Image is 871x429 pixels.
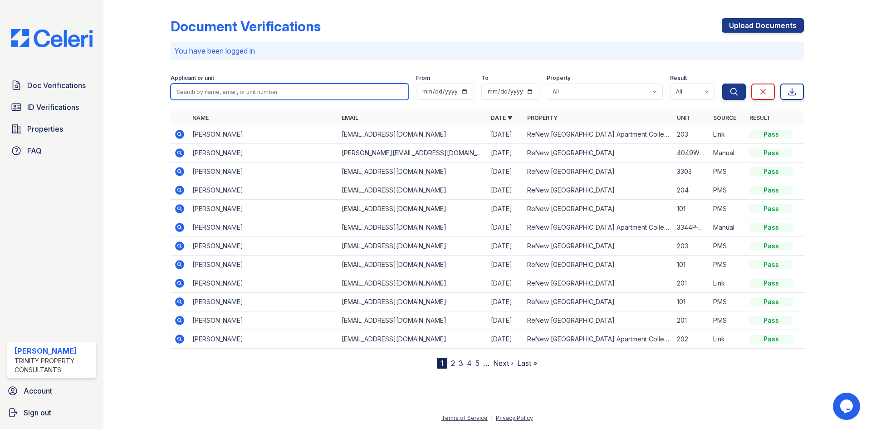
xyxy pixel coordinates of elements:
[524,181,673,200] td: ReNew [GEOGRAPHIC_DATA]
[496,414,533,421] a: Privacy Policy
[749,242,793,251] div: Pass
[493,359,514,368] a: Next ›
[722,18,804,33] a: Upload Documents
[459,359,463,368] a: 3
[189,181,338,200] td: [PERSON_NAME]
[4,382,100,400] a: Account
[710,181,746,200] td: PMS
[713,114,736,121] a: Source
[189,311,338,330] td: [PERSON_NAME]
[487,181,524,200] td: [DATE]
[524,125,673,144] td: ReNew [GEOGRAPHIC_DATA] Apartment Collection
[710,330,746,349] td: Link
[524,218,673,237] td: ReNew [GEOGRAPHIC_DATA] Apartment Collection
[24,407,51,418] span: Sign out
[710,125,746,144] td: Link
[487,311,524,330] td: [DATE]
[673,330,710,349] td: 202
[342,114,358,121] a: Email
[189,200,338,218] td: [PERSON_NAME]
[673,218,710,237] td: 3344P-304
[749,279,793,288] div: Pass
[338,256,487,274] td: [EMAIL_ADDRESS][DOMAIN_NAME]
[15,345,93,356] div: [PERSON_NAME]
[491,114,513,121] a: Date ▼
[27,80,86,91] span: Doc Verifications
[710,218,746,237] td: Manual
[710,293,746,311] td: PMS
[338,125,487,144] td: [EMAIL_ADDRESS][DOMAIN_NAME]
[710,237,746,256] td: PMS
[749,223,793,232] div: Pass
[487,237,524,256] td: [DATE]
[749,186,793,195] div: Pass
[749,316,793,325] div: Pass
[15,356,93,375] div: Trinity Property Consultants
[189,256,338,274] td: [PERSON_NAME]
[171,74,214,82] label: Applicant or unit
[171,18,321,35] div: Document Verifications
[710,274,746,293] td: Link
[673,256,710,274] td: 101
[174,45,800,56] p: You have been logged in
[338,274,487,293] td: [EMAIL_ADDRESS][DOMAIN_NAME]
[416,74,430,82] label: From
[524,237,673,256] td: ReNew [GEOGRAPHIC_DATA]
[437,358,447,369] div: 1
[673,144,710,163] td: 4049W - 101
[524,163,673,181] td: ReNew [GEOGRAPHIC_DATA]
[189,274,338,293] td: [PERSON_NAME]
[527,114,558,121] a: Property
[338,218,487,237] td: [EMAIL_ADDRESS][DOMAIN_NAME]
[338,330,487,349] td: [EMAIL_ADDRESS][DOMAIN_NAME]
[7,76,96,94] a: Doc Verifications
[487,274,524,293] td: [DATE]
[7,98,96,116] a: ID Verifications
[524,144,673,163] td: ReNew [GEOGRAPHIC_DATA]
[189,125,338,144] td: [PERSON_NAME]
[673,293,710,311] td: 101
[4,29,100,47] img: CE_Logo_Blue-a8612792a0a2168367f1c8372b55b34899dd931a85d93a1a3d3e32e68fde9ad4.png
[524,293,673,311] td: ReNew [GEOGRAPHIC_DATA]
[491,414,493,421] div: |
[673,125,710,144] td: 203
[487,330,524,349] td: [DATE]
[749,335,793,344] div: Pass
[338,311,487,330] td: [EMAIL_ADDRESS][DOMAIN_NAME]
[710,311,746,330] td: PMS
[673,274,710,293] td: 201
[517,359,537,368] a: Last »
[483,358,489,369] span: …
[710,163,746,181] td: PMS
[487,293,524,311] td: [DATE]
[673,311,710,330] td: 201
[189,293,338,311] td: [PERSON_NAME]
[524,311,673,330] td: ReNew [GEOGRAPHIC_DATA]
[27,123,63,134] span: Properties
[547,74,571,82] label: Property
[749,204,793,213] div: Pass
[338,200,487,218] td: [EMAIL_ADDRESS][DOMAIN_NAME]
[338,237,487,256] td: [EMAIL_ADDRESS][DOMAIN_NAME]
[487,125,524,144] td: [DATE]
[749,148,793,158] div: Pass
[4,404,100,422] a: Sign out
[673,163,710,181] td: 3303
[338,181,487,200] td: [EMAIL_ADDRESS][DOMAIN_NAME]
[524,274,673,293] td: ReNew [GEOGRAPHIC_DATA]
[749,114,771,121] a: Result
[749,260,793,269] div: Pass
[7,120,96,138] a: Properties
[189,330,338,349] td: [PERSON_NAME]
[189,163,338,181] td: [PERSON_NAME]
[487,200,524,218] td: [DATE]
[670,74,687,82] label: Result
[487,256,524,274] td: [DATE]
[749,130,793,139] div: Pass
[833,393,862,420] iframe: chat widget
[677,114,690,121] a: Unit
[487,218,524,237] td: [DATE]
[749,167,793,176] div: Pass
[524,256,673,274] td: ReNew [GEOGRAPHIC_DATA]
[27,102,79,113] span: ID Verifications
